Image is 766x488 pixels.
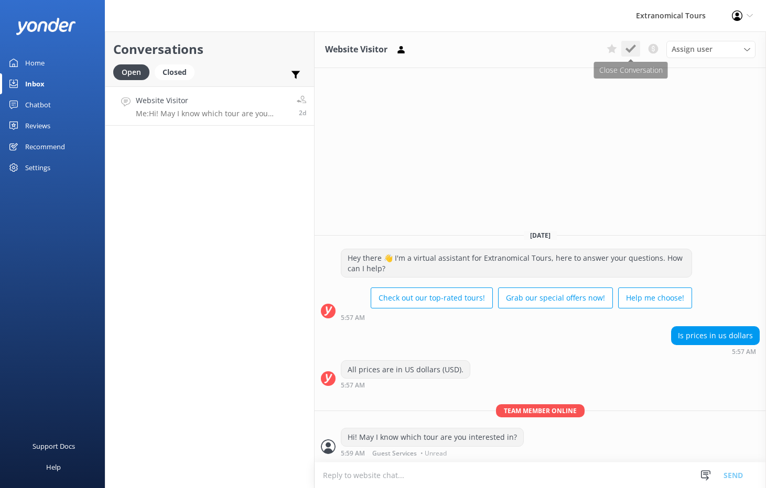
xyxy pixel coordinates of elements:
div: Sep 25 2025 05:59am (UTC -07:00) America/Tijuana [341,449,524,457]
strong: 5:57 AM [341,382,365,389]
div: Hey there 👋 I'm a virtual assistant for Extranomical Tours, here to answer your questions. How ca... [341,249,692,277]
strong: 5:57 AM [732,349,756,355]
p: Me: Hi! May I know which tour are you interested in? [136,109,289,118]
div: Hi! May I know which tour are you interested in? [341,428,523,446]
span: [DATE] [524,231,557,240]
span: Sep 25 2025 05:59am (UTC -07:00) America/Tijuana [299,108,306,117]
strong: 5:57 AM [341,315,365,321]
span: Assign user [672,43,713,55]
span: • Unread [420,450,447,457]
div: Help [46,457,61,478]
div: Is prices in us dollars [672,327,759,345]
div: Home [25,52,45,73]
div: Inbox [25,73,45,94]
div: Support Docs [33,436,75,457]
button: Grab our special offers now! [498,287,613,308]
div: Sep 25 2025 05:57am (UTC -07:00) America/Tijuana [671,348,760,355]
img: yonder-white-logo.png [16,18,76,35]
div: Assign User [666,41,756,58]
div: Sep 25 2025 05:57am (UTC -07:00) America/Tijuana [341,381,470,389]
strong: 5:59 AM [341,450,365,457]
div: Chatbot [25,94,51,115]
div: Reviews [25,115,50,136]
a: Website VisitorMe:Hi! May I know which tour are you interested in?2d [105,86,314,126]
button: Check out our top-rated tours! [371,287,493,308]
a: Open [113,66,155,77]
div: All prices are in US dollars (USD). [341,361,470,379]
div: Sep 25 2025 05:57am (UTC -07:00) America/Tijuana [341,314,692,321]
h2: Conversations [113,39,306,59]
button: Help me choose! [618,287,692,308]
div: Closed [155,64,195,80]
span: Guest Services [372,450,417,457]
div: Recommend [25,136,65,157]
div: Settings [25,157,50,178]
h4: Website Visitor [136,95,289,106]
a: Closed [155,66,200,77]
div: Open [113,64,149,80]
h3: Website Visitor [325,43,387,57]
span: Team member online [496,404,585,417]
